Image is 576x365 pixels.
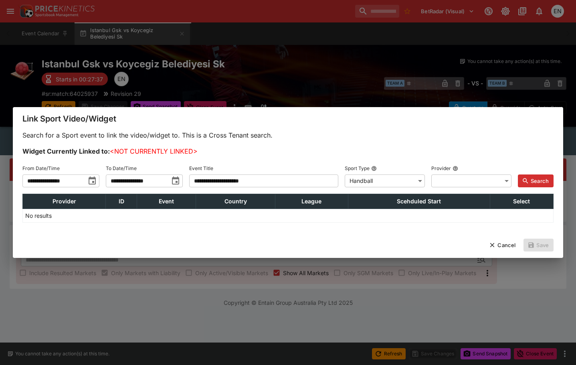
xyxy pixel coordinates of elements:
th: Event [137,194,196,209]
div: Handball [345,174,425,187]
p: Sport Type [345,165,370,172]
button: toggle date time picker [168,174,183,188]
button: Provider [453,166,458,171]
b: Widget Currently Linked to: [22,147,110,155]
p: Provider [431,165,451,172]
p: Search for a Sport event to link the video/widget to. This is a Cross Tenant search. [22,130,554,140]
p: From Date/Time [22,165,60,172]
th: League [275,194,348,209]
th: ID [106,194,137,209]
td: No results [23,209,275,223]
th: Select [490,194,553,209]
th: Country [196,194,275,209]
th: Scehduled Start [348,194,490,209]
button: Cancel [485,239,520,251]
span: <NOT CURRENTLY LINKED> [110,147,198,155]
button: toggle date time picker [85,174,99,188]
div: Link Sport Video/Widget [13,107,563,130]
button: Search [518,174,554,187]
button: Sport Type [371,166,377,171]
th: Provider [23,194,106,209]
p: Event Title [189,165,213,172]
p: To Date/Time [106,165,137,172]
